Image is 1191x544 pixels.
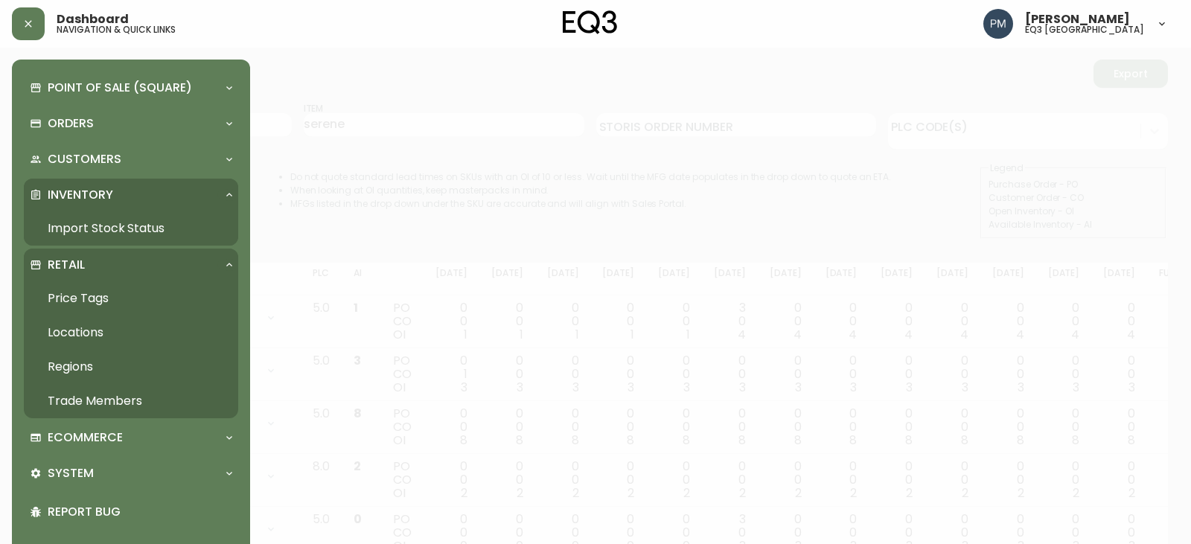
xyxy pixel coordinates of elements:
div: Report Bug [24,493,238,531]
p: Report Bug [48,504,232,520]
div: Customers [24,143,238,176]
img: logo [563,10,618,34]
p: Orders [48,115,94,132]
a: Price Tags [24,281,238,316]
span: Dashboard [57,13,129,25]
h5: navigation & quick links [57,25,176,34]
span: [PERSON_NAME] [1025,13,1130,25]
p: Inventory [48,187,113,203]
img: 0a7c5790205149dfd4c0ba0a3a48f705 [983,9,1013,39]
p: Ecommerce [48,429,123,446]
div: Ecommerce [24,421,238,454]
p: Point of Sale (Square) [48,80,192,96]
div: Orders [24,107,238,140]
div: Point of Sale (Square) [24,71,238,104]
div: System [24,457,238,490]
h5: eq3 [GEOGRAPHIC_DATA] [1025,25,1144,34]
p: Retail [48,257,85,273]
div: Inventory [24,179,238,211]
a: Locations [24,316,238,350]
a: Import Stock Status [24,211,238,246]
div: Retail [24,249,238,281]
a: Regions [24,350,238,384]
p: Customers [48,151,121,167]
a: Trade Members [24,384,238,418]
p: System [48,465,94,481]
